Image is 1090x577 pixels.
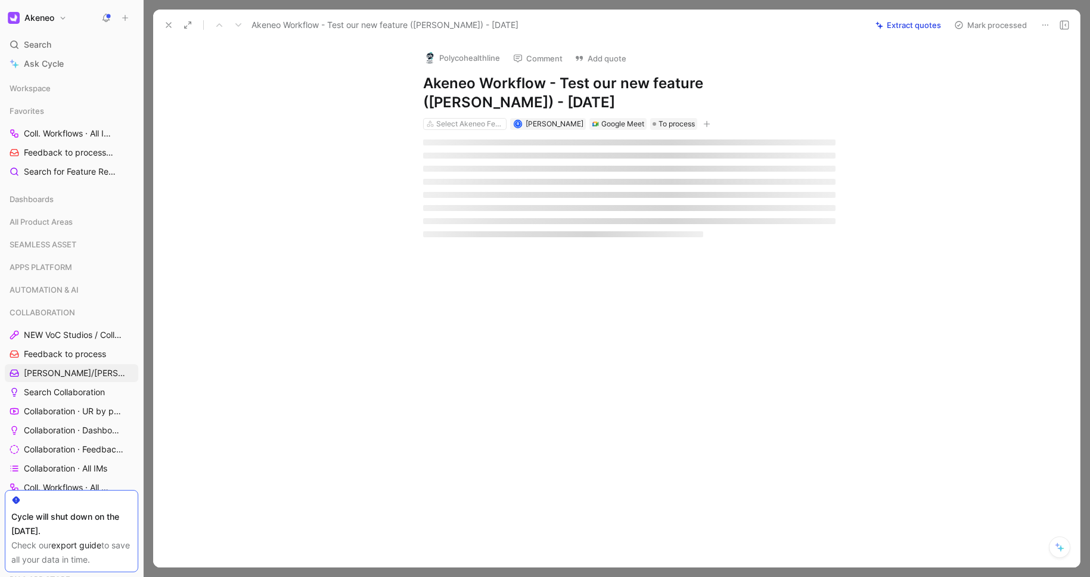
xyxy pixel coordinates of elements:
button: Mark processed [949,17,1032,33]
span: Collaboration · Dashboard [24,424,122,436]
div: To process [650,118,697,130]
span: Search Collaboration [24,386,105,398]
div: SEAMLESS ASSET [5,235,138,257]
div: APPS PLATFORM [5,258,138,276]
div: Dashboards [5,190,138,208]
span: [PERSON_NAME]/[PERSON_NAME] Calls [24,367,126,379]
div: Select Akeneo Features [436,118,503,130]
div: Favorites [5,102,138,120]
span: Coll. Workflows · All IMs [24,482,109,494]
span: Favorites [10,105,44,117]
div: Search [5,36,138,54]
span: Akeneo Workflow - Test our new feature ([PERSON_NAME]) - [DATE] [251,18,518,32]
span: Collaboration · UR by project [24,405,123,417]
a: NEW VoC Studios / Collaboration [5,326,138,344]
button: Comment [508,50,568,67]
div: SEAMLESS ASSET [5,235,138,253]
div: COLLABORATION [5,303,138,321]
a: Collaboration · Dashboard [5,421,138,439]
img: logo [424,52,436,64]
h1: Akeneo Workflow - Test our new feature ([PERSON_NAME]) - [DATE] [423,74,836,112]
a: Collaboration · UR by project [5,402,138,420]
a: Ask Cycle [5,55,138,73]
span: COLLABORATION [10,306,75,318]
span: Dashboards [10,193,54,205]
a: Coll. Workflows · All IMs [5,125,138,142]
span: To process [659,118,695,130]
a: Coll. Workflows · All IMs [5,479,138,497]
div: AUTOMATION & AI [5,281,138,302]
div: AUTOMATION & AI [5,281,138,299]
a: export guide [51,540,101,550]
span: Feedback to process [24,147,117,159]
span: Collaboration · All IMs [24,463,107,474]
a: Feedback to process [5,345,138,363]
span: [PERSON_NAME] [526,119,583,128]
button: Extract quotes [870,17,946,33]
span: Workspace [10,82,51,94]
a: Search Collaboration [5,383,138,401]
button: Add quote [569,50,632,67]
div: APPS PLATFORM [5,258,138,280]
a: [PERSON_NAME]/[PERSON_NAME] Calls [5,364,138,382]
div: All Product Areas [5,213,138,231]
span: Feedback to process [24,348,106,360]
div: All Product Areas [5,213,138,234]
span: AUTOMATION & AI [10,284,79,296]
a: Feedback to processCOLLABORATION [5,144,138,162]
a: Collaboration · Feedback by source [5,440,138,458]
span: Coll. Workflows · All IMs [24,128,118,140]
button: logoPolycohealthline [418,49,505,67]
span: All Product Areas [10,216,73,228]
span: Search [24,38,51,52]
div: Workspace [5,79,138,97]
h1: Akeneo [24,13,54,23]
span: Search for Feature Requests [24,166,117,178]
div: Check our to save all your data in time. [11,538,132,567]
button: AkeneoAkeneo [5,10,70,26]
div: R [514,121,521,128]
a: Collaboration · All IMs [5,460,138,477]
span: NEW VoC Studios / Collaboration [24,329,124,341]
span: SEAMLESS ASSET [10,238,76,250]
span: Ask Cycle [24,57,64,71]
div: Google Meet [601,118,644,130]
div: Cycle will shut down on the [DATE]. [11,510,132,538]
div: COLLABORATIONNEW VoC Studios / CollaborationFeedback to process[PERSON_NAME]/[PERSON_NAME] CallsS... [5,303,138,516]
div: Dashboards [5,190,138,212]
span: Collaboration · Feedback by source [24,443,125,455]
img: Akeneo [8,12,20,24]
a: Search for Feature Requests [5,163,138,181]
span: APPS PLATFORM [10,261,72,273]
